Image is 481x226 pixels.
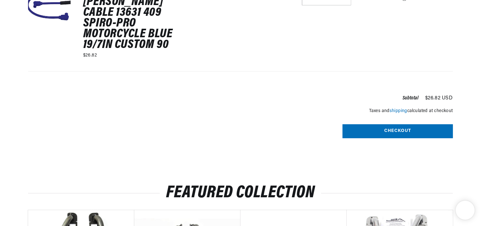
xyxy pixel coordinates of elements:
a: Featured collection [166,186,315,201]
p: $26.82 USD [425,96,453,101]
h2: Subtotal [403,96,419,101]
div: $26.82 [83,52,178,59]
small: Taxes and calculated at checkout [343,108,453,114]
a: shipping [390,109,407,113]
button: Checkout [343,124,453,139]
iframe: PayPal-paypal [343,150,453,164]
